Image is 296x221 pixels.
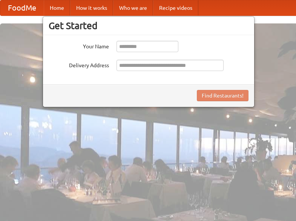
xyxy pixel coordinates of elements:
[153,0,198,15] a: Recipe videos
[44,0,70,15] a: Home
[49,60,109,69] label: Delivery Address
[70,0,113,15] a: How it works
[0,0,44,15] a: FoodMe
[49,41,109,50] label: Your Name
[113,0,153,15] a: Who we are
[49,20,248,31] h3: Get Started
[197,90,248,101] button: Find Restaurants!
